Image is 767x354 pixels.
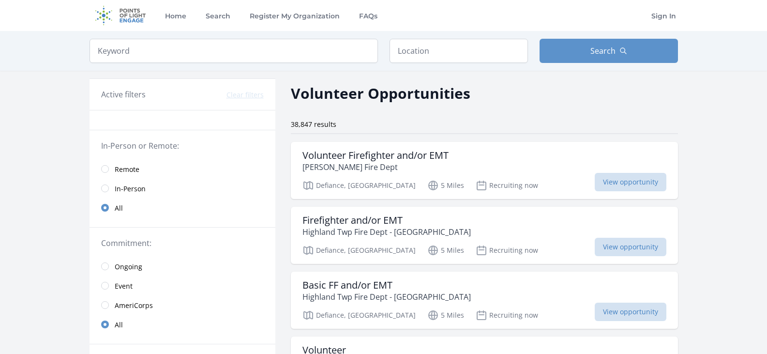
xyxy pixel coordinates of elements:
a: Remote [90,159,275,179]
h3: Volunteer Firefighter and/or EMT [302,150,449,161]
a: Volunteer Firefighter and/or EMT [PERSON_NAME] Fire Dept Defiance, [GEOGRAPHIC_DATA] 5 Miles Recr... [291,142,678,199]
p: [PERSON_NAME] Fire Dept [302,161,449,173]
span: Ongoing [115,262,142,272]
a: All [90,198,275,217]
span: View opportunity [595,238,666,256]
h3: Active filters [101,89,146,100]
span: All [115,320,123,330]
p: Recruiting now [476,180,538,191]
p: Recruiting now [476,309,538,321]
input: Location [390,39,528,63]
p: Defiance, [GEOGRAPHIC_DATA] [302,245,416,256]
p: Highland Twp Fire Dept - [GEOGRAPHIC_DATA] [302,226,471,238]
span: Remote [115,165,139,174]
p: Defiance, [GEOGRAPHIC_DATA] [302,180,416,191]
p: Highland Twp Fire Dept - [GEOGRAPHIC_DATA] [302,291,471,303]
a: All [90,315,275,334]
p: 5 Miles [427,309,464,321]
a: Firefighter and/or EMT Highland Twp Fire Dept - [GEOGRAPHIC_DATA] Defiance, [GEOGRAPHIC_DATA] 5 M... [291,207,678,264]
span: View opportunity [595,303,666,321]
p: Recruiting now [476,245,538,256]
button: Clear filters [226,90,264,100]
h3: Firefighter and/or EMT [302,215,471,226]
span: Search [590,45,616,57]
span: AmeriCorps [115,301,153,310]
p: 5 Miles [427,180,464,191]
button: Search [540,39,678,63]
a: AmeriCorps [90,295,275,315]
span: Event [115,281,133,291]
span: In-Person [115,184,146,194]
h2: Volunteer Opportunities [291,82,470,104]
a: In-Person [90,179,275,198]
a: Basic FF and/or EMT Highland Twp Fire Dept - [GEOGRAPHIC_DATA] Defiance, [GEOGRAPHIC_DATA] 5 Mile... [291,272,678,329]
legend: In-Person or Remote: [101,140,264,152]
input: Keyword [90,39,378,63]
span: 38,847 results [291,120,336,129]
a: Event [90,276,275,295]
legend: Commitment: [101,237,264,249]
span: All [115,203,123,213]
span: View opportunity [595,173,666,191]
p: Defiance, [GEOGRAPHIC_DATA] [302,309,416,321]
a: Ongoing [90,257,275,276]
h3: Basic FF and/or EMT [302,279,471,291]
p: 5 Miles [427,245,464,256]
